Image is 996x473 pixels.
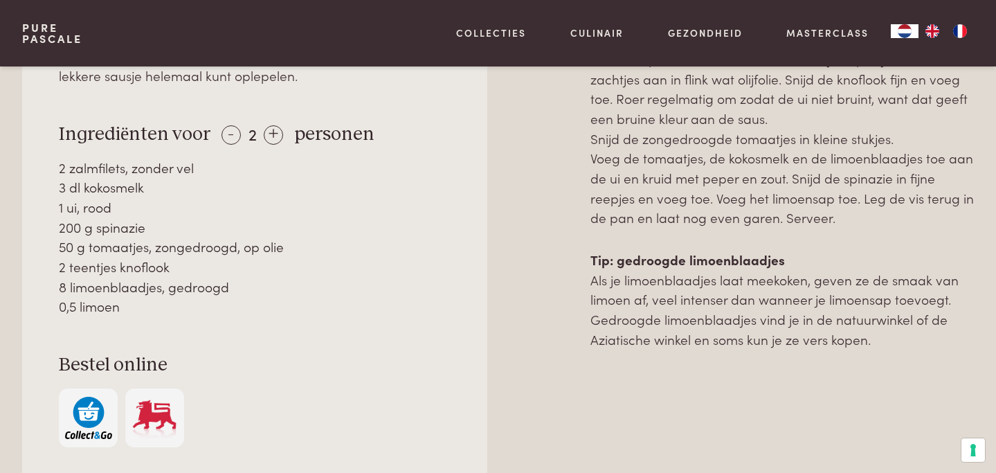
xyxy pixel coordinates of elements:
h3: Bestel online [59,353,450,377]
div: 8 limoenblaadjes, gedroogd [59,277,450,297]
p: Als je limoenblaadjes laat meekoken, geven ze de smaak van limoen af, veel intenser dan wanneer j... [590,250,974,349]
a: Collecties [456,26,526,40]
div: 1 ui, rood [59,197,450,217]
div: 3 dl kokosmelk [59,177,450,197]
span: Ingrediënten voor [59,125,210,144]
div: 200 g spinazie [59,217,450,238]
div: Language [891,24,918,38]
a: EN [918,24,946,38]
span: 2 [248,122,257,145]
div: 50 g tomaatjes, zongedroogd, op olie [59,237,450,257]
ul: Language list [918,24,974,38]
a: FR [946,24,974,38]
a: Masterclass [786,26,869,40]
a: Culinair [570,26,624,40]
aside: Language selected: Nederlands [891,24,974,38]
a: Gezondheid [668,26,743,40]
div: - [221,125,241,145]
a: PurePascale [22,22,82,44]
button: Uw voorkeuren voor toestemming voor trackingtechnologieën [961,438,985,462]
div: + [264,125,283,145]
img: c308188babc36a3a401bcb5cb7e020f4d5ab42f7cacd8327e500463a43eeb86c.svg [65,397,112,439]
div: 2 zalmfilets, zonder vel [59,158,450,178]
div: 2 teentjes knoflook [59,257,450,277]
p: Bak de zalmfilets mooi aan in olijfolie. Haal ze uit de pan en zet opzij. Maak de pan schoon. Hal... [590,9,974,228]
div: 0,5 limoen [59,296,450,316]
strong: Tip: gedroogde limoenblaadjes [590,250,785,269]
a: NL [891,24,918,38]
img: Delhaize [131,397,178,439]
span: personen [294,125,374,144]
